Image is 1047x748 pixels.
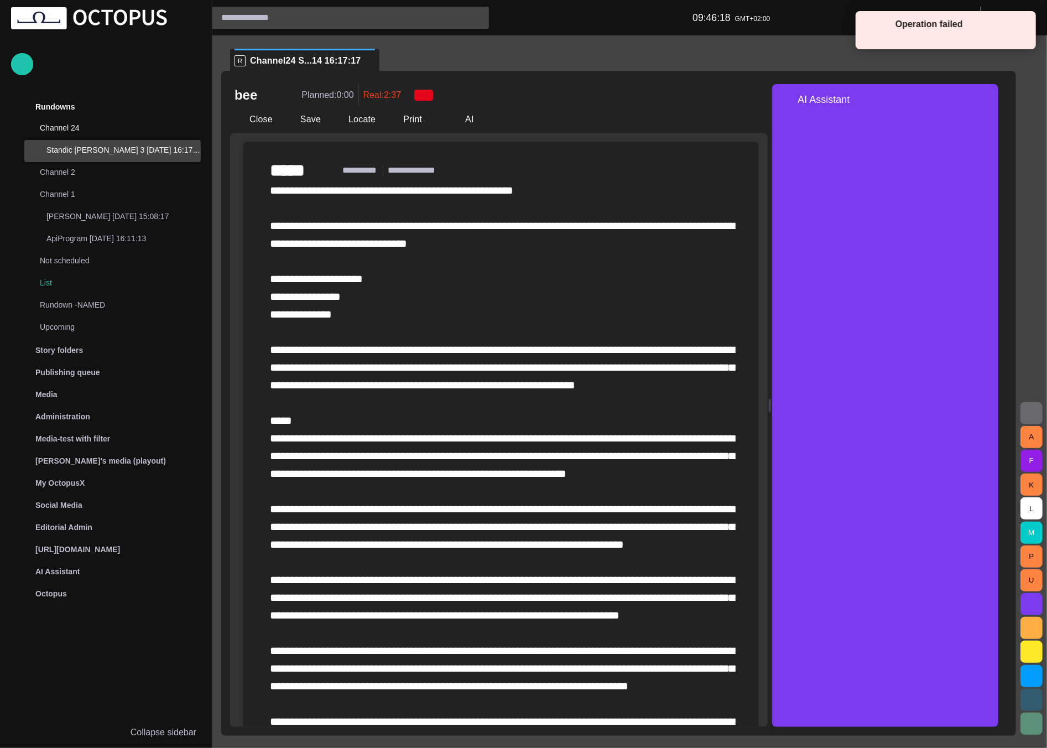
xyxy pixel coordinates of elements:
[40,122,179,133] p: Channel 24
[11,538,201,560] div: [URL][DOMAIN_NAME]
[11,383,201,406] div: Media
[40,255,179,266] p: Not scheduled
[35,544,120,555] p: [URL][DOMAIN_NAME]
[329,110,379,129] button: Locate
[35,389,58,400] p: Media
[11,583,201,605] div: Octopus
[40,299,179,310] p: Rundown -NAMED
[35,433,110,444] p: Media-test with filter
[301,89,353,102] p: Planned: 0:00
[235,55,246,66] p: R
[40,167,179,178] p: Channel 2
[1020,450,1043,472] button: F
[11,96,201,605] ul: main menu
[35,101,75,112] p: Rundowns
[735,14,770,24] p: GMT+02:00
[35,345,83,356] p: Story folders
[40,189,179,200] p: Channel 1
[24,206,201,228] div: [PERSON_NAME] [DATE] 15:08:17
[11,361,201,383] div: Publishing queue
[24,228,201,251] div: ApiProgram [DATE] 16:11:13
[363,89,402,102] p: Real: 2:37
[11,721,201,744] button: Collapse sidebar
[798,95,850,105] span: AI Assistant
[235,86,257,104] h2: bee
[1020,426,1043,448] button: A
[1020,497,1043,520] button: L
[131,726,196,739] p: Collapse sidebar
[692,11,731,25] p: 09:46:18
[46,233,201,244] p: ApiProgram [DATE] 16:11:13
[1020,569,1043,591] button: U
[772,115,999,727] iframe: AI Assistant
[384,110,441,129] button: Print
[35,455,166,466] p: [PERSON_NAME]'s media (playout)
[988,7,1040,27] button: GY
[230,110,277,129] button: Close
[250,55,361,66] span: Channel24 S...14 16:17:17
[40,277,201,288] p: List
[446,110,478,129] button: AI
[35,588,67,599] p: Octopus
[46,211,201,222] p: [PERSON_NAME] [DATE] 15:08:17
[35,411,90,422] p: Administration
[11,450,201,472] div: [PERSON_NAME]'s media (playout)
[46,144,201,155] p: Standic [PERSON_NAME] 3 [DATE] 16:17:17
[35,477,85,489] p: My OctopusX
[895,18,1017,31] p: Operation failed
[40,321,179,333] p: Upcoming
[35,522,92,533] p: Editorial Admin
[11,560,201,583] div: AI Assistant
[1020,546,1043,568] button: P
[35,367,100,378] p: Publishing queue
[35,566,80,577] p: AI Assistant
[11,7,167,29] img: Octopus News Room
[230,49,379,71] div: RChannel24 S...14 16:17:17
[11,428,201,450] div: Media-test with filter
[281,110,325,129] button: Save
[1020,474,1043,496] button: K
[24,140,201,162] div: Standic [PERSON_NAME] 3 [DATE] 16:17:17
[1020,522,1043,544] button: M
[35,500,82,511] p: Social Media
[18,273,201,295] div: List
